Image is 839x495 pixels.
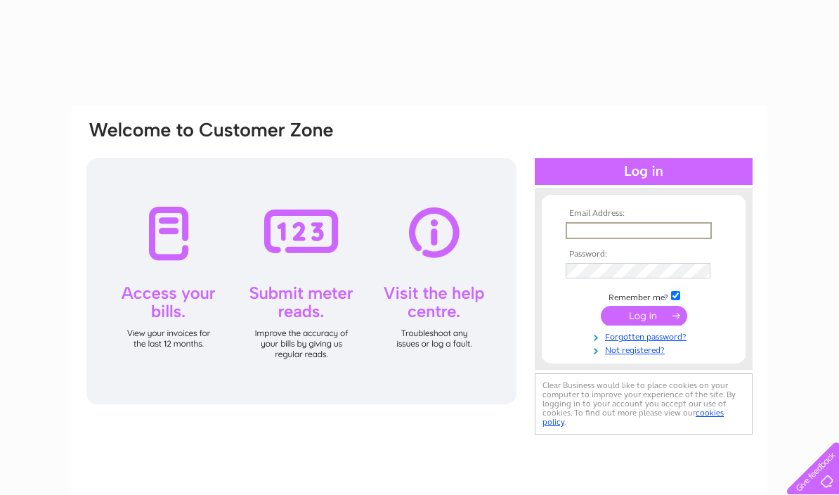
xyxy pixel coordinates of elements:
[566,342,725,356] a: Not registered?
[562,250,725,259] th: Password:
[535,373,753,435] div: Clear Business would like to place cookies on your computer to improve your experience of the sit...
[562,209,725,219] th: Email Address:
[542,408,724,427] a: cookies policy
[566,329,725,342] a: Forgotten password?
[562,289,725,303] td: Remember me?
[601,306,687,326] input: Submit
